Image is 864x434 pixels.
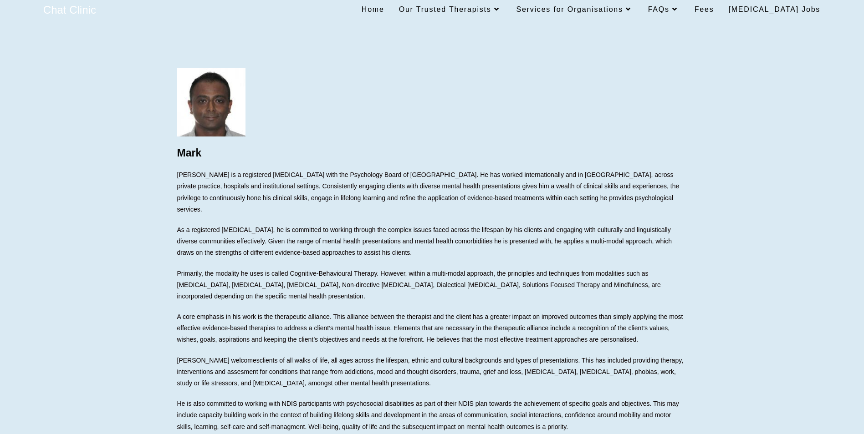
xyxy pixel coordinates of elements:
h1: Mark [177,146,687,160]
span: [PERSON_NAME] welcomes [177,357,260,364]
img: Psychologist - Mark [177,68,245,136]
span: [MEDICAL_DATA] Jobs [728,5,820,13]
span: As a registered [MEDICAL_DATA], he is committed to working through the complex issues faced acros... [177,226,672,256]
span: A core emphasis in his work is the therapeutic alliance. This alliance between the therapist and ... [177,313,683,343]
span: FAQs [648,5,680,13]
span: Home [362,5,384,13]
span: [PERSON_NAME] is a registered [MEDICAL_DATA] with the Psychology Board of [GEOGRAPHIC_DATA]. He h... [177,171,680,213]
span: Primarily, the modality he uses is called Cognitive-Behavioural Therapy. However, within a multi-... [177,270,661,300]
span: clients of all walks of life, all ages across the lifespan, ethnic and cultural backgrounds and t... [177,357,684,387]
span: Services for Organisations [516,5,633,13]
span: Our Trusted Therapists [399,5,502,13]
a: Chat Clinic [43,4,96,16]
span: Fees [695,5,714,13]
span: He is also committed to working with NDIS participants with psychosocial disabilities as part of ... [177,400,679,430]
